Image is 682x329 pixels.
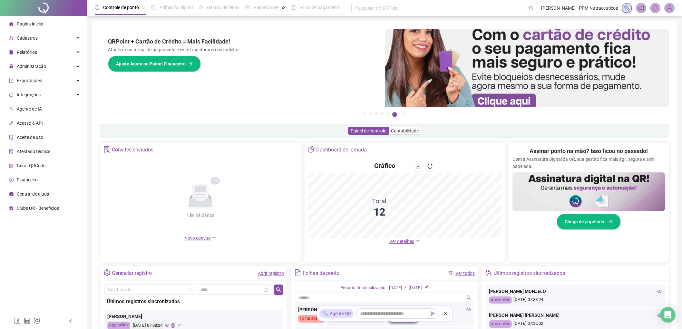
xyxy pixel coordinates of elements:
div: Convites enviados [112,144,153,155]
span: Cadastros [17,35,38,41]
span: facebook [14,317,21,324]
span: Ver detalhes [389,239,414,244]
span: Exportações [17,78,42,83]
a: Ver todos [455,271,475,276]
span: left [68,319,73,324]
div: Open Intercom Messenger [660,307,676,323]
span: Administração [17,64,46,69]
span: arrow-right [608,219,613,224]
span: search [529,6,534,11]
button: Chega de papelada! [557,214,621,230]
span: api [9,121,14,125]
span: Admissão digital [160,5,193,10]
button: 1 [363,112,366,115]
h4: Gráfico [374,161,395,170]
span: reload [427,164,433,169]
span: filter [448,271,453,276]
span: Página inicial [17,21,43,26]
span: linkedin [24,317,30,324]
div: [DATE] [409,285,422,291]
p: Com a Assinatura Digital da QR, sua gestão fica mais ágil, segura e sem papelada. [512,156,665,170]
div: App online [489,320,512,328]
span: pie-chart [308,146,315,153]
button: 7 [403,112,406,115]
img: banner%2F75947b42-3b94-469c-a360-407c2d3115d7.png [385,29,669,107]
span: eye [165,323,169,327]
div: [PERSON_NAME] DOS ANJOS [298,306,471,313]
span: eye [657,313,662,317]
button: 2 [369,112,372,115]
button: 4 [381,112,384,115]
span: bell [652,5,658,11]
img: 94655 [665,3,674,13]
span: send [431,311,435,316]
div: Últimos registros sincronizados [107,297,281,305]
button: 6 [392,112,397,117]
span: solution [103,146,110,153]
span: home [9,22,14,26]
a: Abrir registro [258,271,284,276]
span: team [485,269,492,276]
span: Aceite de uso [17,135,43,140]
span: audit [9,135,14,140]
div: Agente QR [319,309,354,318]
div: [DATE] [389,285,402,291]
button: 5 [386,112,390,115]
span: info-circle [9,192,14,196]
span: Novo convite [184,236,217,241]
span: pushpin [281,6,285,10]
span: edit [424,285,429,289]
button: Ajuste Agora no Painel Financeiro [108,56,201,72]
span: file-text [294,269,301,276]
span: down [415,239,420,243]
span: plus [211,235,217,240]
div: [PERSON_NAME] [PERSON_NAME] [489,312,662,319]
div: [DATE] 07:38:24 [489,296,662,304]
span: gift [9,206,14,210]
span: Clube QR - Beneficios [17,206,59,211]
span: Chega de papelada! [565,218,606,225]
span: global [171,323,175,327]
span: search [276,287,281,292]
span: Contabilidade [391,128,419,133]
span: export [9,78,14,83]
span: Acesso à API [17,121,43,126]
span: eye [657,289,662,294]
h2: Assinar ponto na mão? Isso ficou no passado! [530,147,648,156]
span: notification [638,5,644,11]
span: Painel de controle [351,128,386,133]
span: dashboard [245,5,250,10]
div: - [405,285,406,291]
span: edit [177,323,181,327]
div: Folhas de ponto [303,268,339,279]
span: download [415,164,421,169]
span: file-done [151,5,156,10]
h2: QRPoint + Cartão de Crédito = Mais Facilidade! [108,37,377,46]
span: solution [9,149,14,154]
span: Relatórios [17,50,37,55]
span: sync [9,92,14,97]
span: Folha de pagamento [299,5,341,10]
span: Painel do DP [254,5,279,10]
span: eye [466,307,471,312]
p: Atualize sua forma de pagamento e evite transtornos com boletos. [108,46,377,53]
span: close [443,311,448,316]
span: sun [199,5,203,10]
div: Folha aberta [298,315,325,323]
span: Central de ajuda [17,191,49,197]
span: book [291,5,296,10]
div: Dashboard de jornada [316,144,367,155]
div: [PERSON_NAME] [107,313,280,320]
div: Últimos registros sincronizados [493,268,565,279]
a: Ver detalhes down [389,239,420,244]
span: Integrações [17,92,41,97]
div: App online [489,296,512,304]
img: sparkle-icon.fc2bf0ac1784a2077858766a79e2daf3.svg [322,310,328,317]
span: clock-circle [95,5,99,10]
span: Ajuste Agora no Painel Financeiro [116,60,186,67]
span: Agente de IA [17,106,42,111]
button: 3 [375,112,378,115]
img: sparkle-icon.fc2bf0ac1784a2077858766a79e2daf3.svg [623,5,630,12]
span: arrow-right [188,62,193,66]
div: Não há dados [171,212,230,219]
